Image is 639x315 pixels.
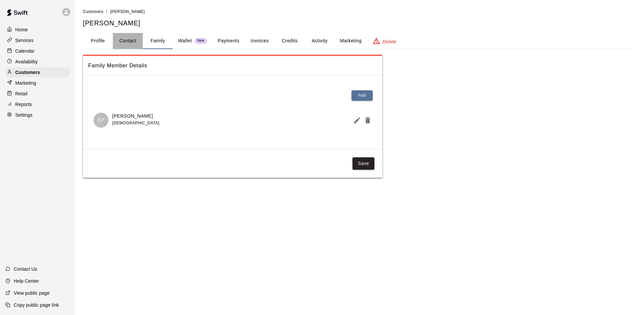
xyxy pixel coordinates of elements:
a: Reports [5,99,70,109]
p: Help Center [14,278,39,284]
p: Services [15,37,34,44]
div: Elliott Pedersen [94,113,108,128]
button: Activity [305,33,334,49]
h5: [PERSON_NAME] [83,19,631,28]
p: Retail [15,90,28,97]
p: Settings [15,112,33,118]
p: EP [98,117,105,124]
p: Home [15,26,28,33]
button: Family [143,33,173,49]
span: Family Member Details [88,61,377,70]
p: Availability [15,58,38,65]
button: Edit Member [350,114,361,127]
button: Delete [361,114,372,127]
a: Customers [83,9,104,14]
button: Marketing [334,33,367,49]
a: Marketing [5,78,70,88]
button: Contact [113,33,143,49]
p: Delete [383,38,396,45]
span: New [195,39,207,43]
a: Home [5,25,70,35]
p: Customers [15,69,40,76]
button: Add [351,90,373,101]
div: basic tabs example [83,33,631,49]
p: Calendar [15,48,35,54]
span: [DEMOGRAPHIC_DATA] [112,121,159,125]
p: Wallet [178,37,192,44]
p: Contact Us [14,266,37,272]
p: Copy public page link [14,302,59,308]
p: [PERSON_NAME] [112,113,159,120]
p: Marketing [15,80,36,86]
p: Reports [15,101,32,108]
span: [PERSON_NAME] [110,9,145,14]
button: Payments [212,33,245,49]
a: Customers [5,67,70,77]
button: Credits [275,33,305,49]
button: Invoices [245,33,275,49]
nav: breadcrumb [83,8,631,15]
li: / [106,8,107,15]
button: Save [352,157,374,170]
button: Profile [83,33,113,49]
a: Calendar [5,46,70,56]
a: Settings [5,110,70,120]
a: Retail [5,89,70,99]
p: View public page [14,290,50,296]
a: Services [5,35,70,45]
a: Availability [5,57,70,67]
